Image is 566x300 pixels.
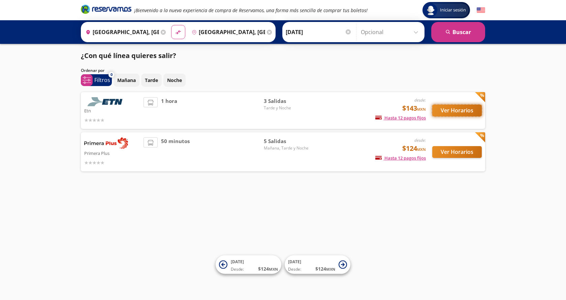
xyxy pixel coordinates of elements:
[189,24,265,40] input: Buscar Destino
[477,6,485,15] button: English
[167,77,182,84] p: Noche
[288,266,301,272] span: Desde:
[161,137,190,166] span: 50 minutos
[375,155,426,161] span: Hasta 12 pagos fijos
[145,77,158,84] p: Tarde
[315,265,335,272] span: $ 124
[258,265,278,272] span: $ 124
[361,24,421,40] input: Opcional
[326,267,335,272] small: MXN
[402,103,426,113] span: $143
[84,149,140,157] p: Primera Plus
[81,74,112,86] button: 0Filtros
[231,259,244,265] span: [DATE]
[163,74,186,87] button: Noche
[84,97,128,106] img: Etn
[161,97,177,124] span: 1 hora
[285,255,350,274] button: [DATE]Desde:$124MXN
[417,107,426,112] small: MXN
[414,97,426,103] em: desde:
[288,259,301,265] span: [DATE]
[81,4,131,14] i: Brand Logo
[111,72,113,78] span: 0
[84,106,140,114] p: Etn
[231,266,244,272] span: Desde:
[141,74,162,87] button: Tarde
[431,22,485,42] button: Buscar
[417,147,426,152] small: MXN
[81,51,176,61] p: ¿Con qué línea quieres salir?
[216,255,281,274] button: [DATE]Desde:$124MXN
[81,4,131,16] a: Brand Logo
[81,67,104,74] p: Ordenar por
[83,24,159,40] input: Buscar Origen
[402,143,426,154] span: $124
[114,74,139,87] button: Mañana
[269,267,278,272] small: MXN
[437,7,469,13] span: Iniciar sesión
[84,137,128,149] img: Primera Plus
[264,97,311,105] span: 3 Salidas
[264,105,311,111] span: Tarde y Noche
[264,145,311,151] span: Mañana, Tarde y Noche
[432,105,482,116] button: Ver Horarios
[286,24,352,40] input: Elegir Fecha
[134,7,368,13] em: ¡Bienvenido a la nueva experiencia de compra de Reservamos, una forma más sencilla de comprar tus...
[414,137,426,143] em: desde:
[432,146,482,158] button: Ver Horarios
[117,77,136,84] p: Mañana
[375,115,426,121] span: Hasta 12 pagos fijos
[264,137,311,145] span: 5 Salidas
[94,76,110,84] p: Filtros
